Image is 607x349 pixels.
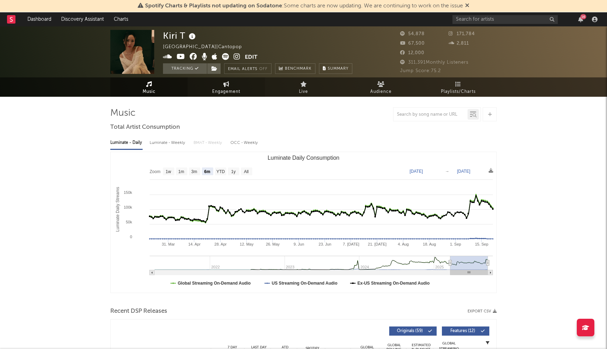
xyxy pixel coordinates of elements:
[275,63,315,74] a: Benchmark
[111,152,496,293] svg: Luminate Daily Consumption
[578,17,583,22] button: 16
[358,281,430,286] text: Ex-US Streaming On-Demand Audio
[163,63,207,74] button: Tracking
[110,137,143,149] div: Luminate - Daily
[230,137,259,149] div: OCC - Weekly
[204,169,210,174] text: 6m
[475,242,488,246] text: 15. Sep
[216,169,225,174] text: YTD
[452,15,558,24] input: Search for artists
[178,169,184,174] text: 1m
[115,187,120,231] text: Luminate Daily Streams
[188,242,201,246] text: 14. Apr
[162,242,175,246] text: 31. Mar
[240,242,254,246] text: 12. May
[224,63,272,74] button: Email AlertsOff
[178,281,251,286] text: Global Streaming On-Demand Audio
[398,242,409,246] text: 4. Aug
[110,307,167,316] span: Recent DSP Releases
[400,51,424,55] span: 12,000
[319,63,352,74] button: Summary
[150,137,187,149] div: Luminate - Weekly
[393,112,468,118] input: Search by song name or URL
[109,12,133,26] a: Charts
[143,88,156,96] span: Music
[294,242,304,246] text: 9. Jun
[468,309,497,313] button: Export CSV
[145,3,282,9] span: Spotify Charts & Playlists not updating on Sodatone
[245,53,257,62] button: Edit
[299,88,308,96] span: Live
[419,77,497,97] a: Playlists/Charts
[368,242,386,246] text: 21. [DATE]
[370,88,392,96] span: Audience
[285,65,312,73] span: Benchmark
[124,190,132,195] text: 150k
[150,169,161,174] text: Zoom
[580,14,586,19] div: 16
[342,77,419,97] a: Audience
[410,169,423,174] text: [DATE]
[163,30,197,42] div: Kiri T
[400,41,425,46] span: 67,500
[244,169,248,174] text: All
[319,242,331,246] text: 23. Jun
[124,205,132,209] text: 100k
[450,242,461,246] text: 1. Sep
[110,77,188,97] a: Music
[22,12,56,26] a: Dashboard
[191,169,197,174] text: 3m
[442,326,489,336] button: Features(12)
[446,329,479,333] span: Features ( 12 )
[163,43,250,51] div: [GEOGRAPHIC_DATA] | Cantopop
[110,123,180,132] span: Total Artist Consumption
[272,281,338,286] text: US Streaming On-Demand Audio
[449,41,469,46] span: 2,811
[400,69,441,73] span: Jump Score: 75.2
[214,242,227,246] text: 28. Apr
[130,235,132,239] text: 0
[445,169,449,174] text: →
[394,329,426,333] span: Originals ( 59 )
[465,3,469,9] span: Dismiss
[268,155,340,161] text: Luminate Daily Consumption
[126,220,132,224] text: 50k
[188,77,265,97] a: Engagement
[265,77,342,97] a: Live
[423,242,436,246] text: 18. Aug
[343,242,359,246] text: 7. [DATE]
[56,12,109,26] a: Discovery Assistant
[400,60,469,65] span: 311,391 Monthly Listeners
[449,32,475,36] span: 171,784
[266,242,280,246] text: 26. May
[231,169,236,174] text: 1y
[441,88,476,96] span: Playlists/Charts
[212,88,240,96] span: Engagement
[145,3,463,9] span: : Some charts are now updating. We are continuing to work on the issue
[328,67,348,71] span: Summary
[400,32,425,36] span: 54,878
[166,169,171,174] text: 1w
[457,169,470,174] text: [DATE]
[389,326,437,336] button: Originals(59)
[259,67,268,71] em: Off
